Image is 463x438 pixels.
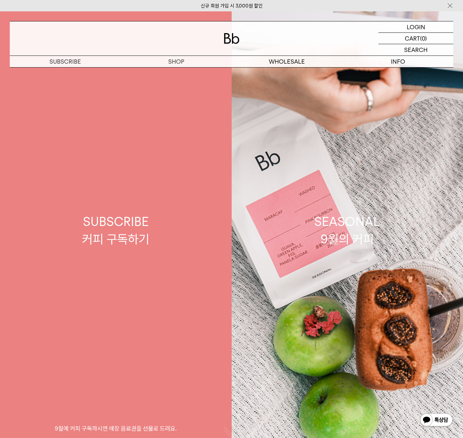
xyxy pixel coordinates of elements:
p: CART [405,33,420,44]
div: SEASONAL 9월의 커피 [314,213,380,247]
a: SUBSCRIBE [10,56,121,67]
div: SUBSCRIBE 커피 구독하기 [82,213,149,247]
p: WHOLESALE [232,56,343,67]
a: CART (0) [378,33,453,44]
p: LOGIN [407,21,425,32]
p: SEARCH [404,44,428,56]
a: LOGIN [378,21,453,33]
a: 신규 회원 가입 시 3,000원 할인 [201,3,263,9]
p: (0) [420,33,427,44]
img: 카카오톡 채널 1:1 채팅 버튼 [419,413,453,428]
a: SHOP [121,56,232,67]
img: 로고 [224,33,239,44]
p: INFO [342,56,453,67]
